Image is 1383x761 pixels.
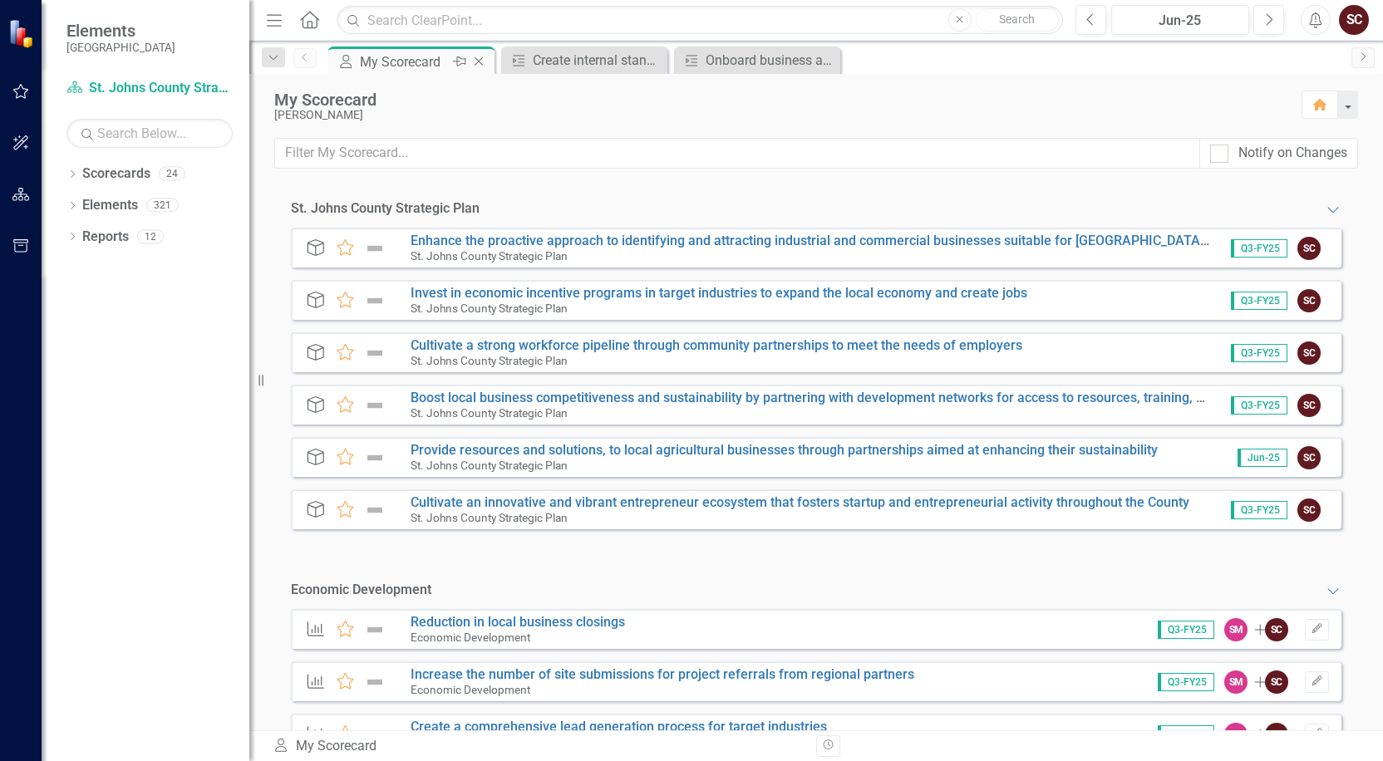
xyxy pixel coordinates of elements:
[364,238,386,258] img: Not Defined
[364,395,386,415] img: Not Defined
[505,50,663,71] a: Create internal standard operating procedures for targeted business recruitment
[1238,144,1347,163] div: Notify on Changes
[159,167,185,181] div: 24
[1231,396,1287,415] span: Q3-FY25
[976,8,1059,32] button: Search
[411,511,568,524] small: St. Johns County Strategic Plan
[1224,670,1248,694] div: SM
[411,337,1022,353] a: Cultivate a strong workforce pipeline through community partnerships to meet the needs of employers
[411,614,625,630] a: Reduction in local business closings
[1265,618,1288,641] div: SC
[364,291,386,311] img: Not Defined
[1339,5,1369,35] button: SC
[999,12,1035,26] span: Search
[411,719,827,734] a: Create a comprehensive lead generation process for target industries
[1231,239,1287,258] span: Q3-FY25
[1297,498,1321,522] div: SC
[1297,341,1321,365] div: SC
[8,19,37,48] img: ClearPoint Strategy
[1265,670,1288,694] div: SC
[411,442,1158,458] a: Provide resources and solutions, to local agricultural businesses through partnerships aimed at e...
[1158,725,1214,744] span: Q3-FY25
[364,724,386,744] img: Not Defined
[1297,446,1321,469] div: SC
[137,229,164,243] div: 12
[533,50,663,71] div: Create internal standard operating procedures for targeted business recruitment
[411,285,1027,301] a: Invest in economic incentive programs in target industries to expand the local economy and create...
[274,138,1200,169] input: Filter My Scorecard...
[411,666,914,682] a: Increase the number of site submissions for project referrals from regional partners
[1158,621,1214,639] span: Q3-FY25
[360,52,449,72] div: My Scorecard
[66,41,175,54] small: [GEOGRAPHIC_DATA]
[706,50,836,71] div: Onboard business attraction tools that help establish a business engagement procedure
[1297,237,1321,260] div: SC
[364,620,386,640] img: Not Defined
[1224,723,1248,746] div: SM
[1231,344,1287,362] span: Q3-FY25
[1158,673,1214,691] span: Q3-FY25
[411,683,530,696] small: Economic Development
[146,199,179,213] div: 321
[1297,289,1321,312] div: SC
[364,500,386,520] img: Not Defined
[66,79,233,98] a: St. Johns County Strategic Plan
[411,354,568,367] small: St. Johns County Strategic Plan
[82,228,129,247] a: Reports
[1231,292,1287,310] span: Q3-FY25
[411,249,568,263] small: St. Johns County Strategic Plan
[1111,5,1249,35] button: Jun-25
[291,581,431,600] div: Economic Development
[411,390,1325,405] a: Boost local business competitiveness and sustainability by partnering with development networks f...
[1265,723,1288,746] div: SC
[678,50,836,71] a: Onboard business attraction tools that help establish a business engagement procedure
[411,631,530,644] small: Economic Development
[274,109,1285,121] div: [PERSON_NAME]
[364,448,386,468] img: Not Defined
[411,459,568,472] small: St. Johns County Strategic Plan
[411,406,568,420] small: St. Johns County Strategic Plan
[1231,501,1287,519] span: Q3-FY25
[364,672,386,692] img: Not Defined
[1238,449,1287,467] span: Jun-25
[66,21,175,41] span: Elements
[337,6,1063,35] input: Search ClearPoint...
[1224,618,1248,641] div: SM
[66,119,233,148] input: Search Below...
[364,343,386,363] img: Not Defined
[273,737,804,756] div: My Scorecard
[82,196,138,215] a: Elements
[291,199,480,218] div: St. Johns County Strategic Plan
[82,164,150,184] a: Scorecards
[274,91,1285,109] div: My Scorecard
[1117,11,1243,31] div: Jun-25
[411,302,568,315] small: St. Johns County Strategic Plan
[411,494,1189,510] a: Cultivate an innovative and vibrant entrepreneur ecosystem that fosters startup and entrepreneuri...
[1297,394,1321,417] div: SC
